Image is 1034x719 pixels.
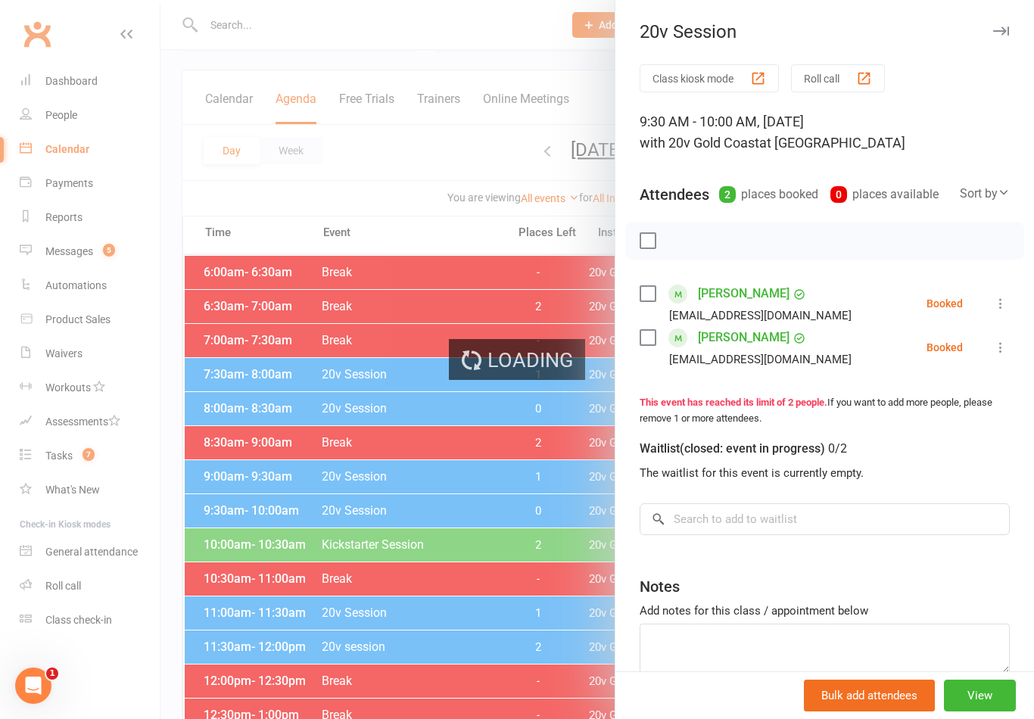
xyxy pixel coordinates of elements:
span: 1 [46,668,58,680]
div: 9:30 AM - 10:00 AM, [DATE] [640,111,1010,154]
span: at [GEOGRAPHIC_DATA] [759,135,905,151]
div: Sort by [960,184,1010,204]
iframe: Intercom live chat [15,668,51,704]
div: [EMAIL_ADDRESS][DOMAIN_NAME] [669,350,852,369]
div: 0/2 [828,438,847,459]
div: 20v Session [615,21,1034,42]
div: 0 [830,186,847,203]
div: Booked [927,298,963,309]
input: Search to add to waitlist [640,503,1010,535]
button: Bulk add attendees [804,680,935,711]
a: [PERSON_NAME] [698,325,790,350]
div: 2 [719,186,736,203]
button: Roll call [791,64,885,92]
div: places booked [719,184,818,205]
div: Waitlist [640,438,847,459]
div: places available [830,184,939,205]
span: (closed: event in progress) [680,441,825,456]
div: Attendees [640,184,709,205]
div: Booked [927,342,963,353]
div: Add notes for this class / appointment below [640,602,1010,620]
button: Class kiosk mode [640,64,779,92]
div: If you want to add more people, please remove 1 or more attendees. [640,395,1010,427]
div: Notes [640,576,680,597]
button: View [944,680,1016,711]
div: [EMAIL_ADDRESS][DOMAIN_NAME] [669,306,852,325]
span: with 20v Gold Coast [640,135,759,151]
strong: This event has reached its limit of 2 people. [640,397,827,408]
div: The waitlist for this event is currently empty. [640,464,1010,482]
a: [PERSON_NAME] [698,282,790,306]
